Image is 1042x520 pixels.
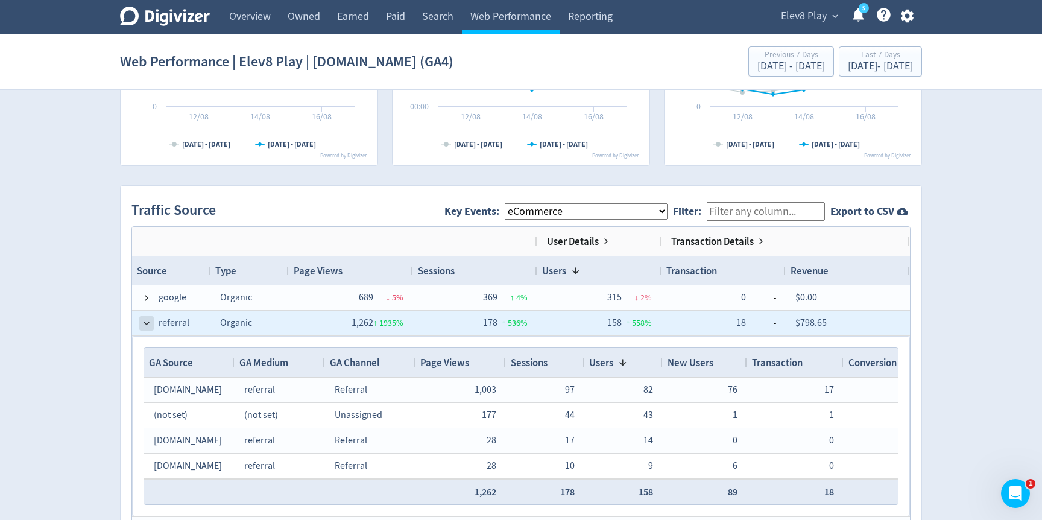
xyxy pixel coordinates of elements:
h1: Web Performance | Elev8 Play | [DOMAIN_NAME] (GA4) [120,42,453,81]
span: Organic [220,317,252,329]
span: 178 [560,486,575,498]
span: 18 [824,486,834,498]
a: 5 [859,3,869,13]
span: 1,003 [475,384,496,396]
span: Users [589,356,613,369]
span: 1 [829,409,834,421]
label: Key Events: [444,204,505,218]
span: ↑ [510,292,514,303]
button: Previous 7 Days[DATE] - [DATE] [748,46,834,77]
span: GA Channel [330,356,380,369]
input: Filter any column... [707,202,825,221]
span: Referral [335,460,367,472]
span: 0 [733,434,737,446]
span: GA Medium [239,356,288,369]
div: Previous 7 Days [757,51,825,61]
span: 689 [359,291,373,303]
text: 12/08 [189,111,209,122]
span: Transaction [752,356,803,369]
span: ↑ [626,317,630,328]
strong: Export to CSV [830,204,894,219]
span: 558 % [632,317,652,328]
span: ↑ [373,317,377,328]
span: 315 [607,291,622,303]
span: 17 [565,434,575,446]
span: - [746,311,776,335]
span: 4 % [516,292,528,303]
text: 12/08 [733,111,753,122]
span: $798.65 [795,317,827,329]
span: New Users [668,356,713,369]
span: expand_more [830,11,841,22]
text: [DATE] - [DATE] [454,139,502,149]
text: [DATE] - [DATE] [268,139,316,149]
text: Powered by Digivizer [864,152,911,159]
span: Sessions [418,264,455,277]
span: $0.00 [795,291,817,303]
span: 82 [643,384,653,396]
text: [DATE] - [DATE] [182,139,230,149]
div: [DATE] - [DATE] [757,61,825,72]
text: [DATE] - [DATE] [726,139,774,149]
span: Type [215,264,236,277]
span: Elev8 Play [781,7,827,26]
span: 1,262 [475,486,496,498]
span: 18 [736,317,746,329]
span: (not set) [244,409,278,421]
span: (not set) [154,409,188,421]
span: Transaction Details [671,235,754,248]
text: 16/08 [312,111,332,122]
span: 97 [565,384,575,396]
span: [DOMAIN_NAME] [154,460,222,472]
span: 6 [733,460,737,472]
text: 14/08 [522,111,542,122]
span: 9 [648,460,653,472]
label: Filter: [673,204,707,218]
span: Conversion Rate [848,356,919,369]
span: 158 [639,486,653,498]
span: 1,262 [352,317,373,329]
span: 0 [829,460,834,472]
span: 28 [487,434,496,446]
span: 2 % [640,292,652,303]
span: 14 [643,434,653,446]
text: Powered by Digivizer [320,152,367,159]
span: 10 [565,460,575,472]
span: Users [542,264,566,277]
span: ↑ [502,317,506,328]
span: referral [244,460,275,472]
span: 89 [728,486,737,498]
span: 177 [482,409,496,421]
text: 16/08 [584,111,604,122]
text: 00:00 [410,101,429,112]
span: ↓ [386,292,390,303]
span: User Details [547,235,599,248]
span: Unassigned [335,409,382,421]
text: 0 [696,101,701,112]
span: Referral [335,384,367,396]
div: [DATE] - [DATE] [848,61,913,72]
text: 14/08 [794,111,814,122]
span: 17 [824,384,834,396]
span: Organic [220,291,252,303]
span: Referral [335,434,367,446]
span: 536 % [508,317,528,328]
span: 369 [483,291,497,303]
span: - [746,286,776,309]
span: referral [159,311,189,335]
span: 1 [733,409,737,421]
span: 158 [607,317,622,329]
span: referral [244,434,275,446]
span: Transaction [666,264,717,277]
span: Page Views [294,264,343,277]
span: 44 [565,409,575,421]
span: 1935 % [379,317,403,328]
iframe: Intercom live chat [1001,479,1030,508]
button: Last 7 Days[DATE]- [DATE] [839,46,922,77]
div: Last 7 Days [848,51,913,61]
span: GA Source [149,356,193,369]
span: Sessions [511,356,548,369]
span: 1 [1026,479,1035,489]
text: 14/08 [250,111,270,122]
span: [DOMAIN_NAME] [154,434,222,446]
